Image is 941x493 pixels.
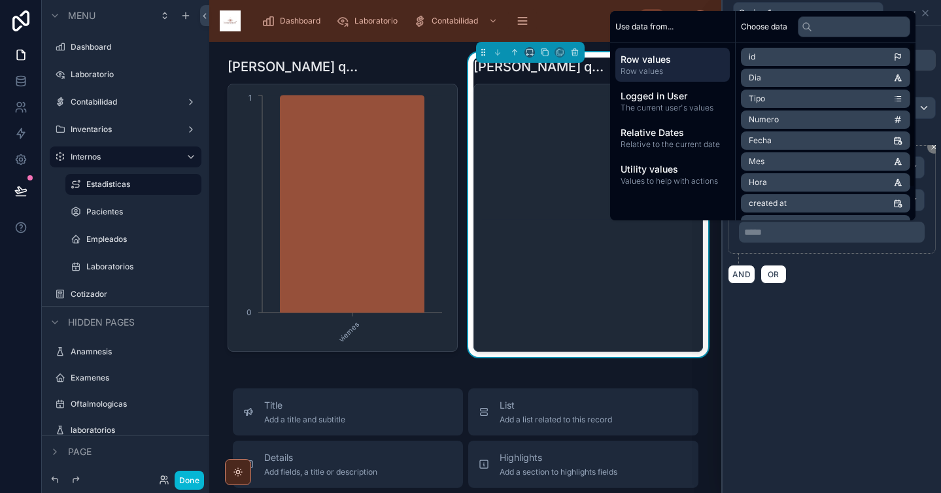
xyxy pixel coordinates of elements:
a: Dashboard [258,9,330,33]
span: Laboratorio [354,16,398,26]
img: App logo [220,10,241,31]
span: Add fields, a title or description [264,467,377,477]
span: Relative Dates [621,126,725,139]
span: Row values [621,66,725,76]
label: Anamnesis [71,347,199,357]
label: Estadisticas [86,179,194,190]
button: ListAdd a list related to this record [468,388,698,435]
span: Hidden pages [68,316,135,329]
span: Page [68,445,92,458]
label: Contabilidad [71,97,180,107]
label: Empleados [86,234,199,245]
span: Details [264,451,377,464]
button: Series 1 [733,2,883,24]
span: Choose data [741,22,787,32]
label: Pacientes [86,207,199,217]
span: Menu [68,9,95,22]
span: OR [765,269,782,279]
label: Internos [71,152,175,162]
label: Dashboard [71,42,199,52]
span: Contabilidad [432,16,478,26]
span: Dashboard [280,16,320,26]
span: List [500,399,612,412]
span: Values to help with actions [621,176,725,186]
button: TitleAdd a title and subtitle [233,388,463,435]
span: Add a section to highlights fields [500,467,617,477]
a: Contabilidad [409,9,504,33]
span: Add a title and subtitle [264,415,345,425]
label: Cotizador [71,289,199,299]
label: Laboratorios [86,262,199,272]
a: Laboratorio [332,9,407,33]
span: Row values [621,53,725,66]
label: Inventarios [71,124,180,135]
label: Oftalmologicas [71,399,199,409]
span: The current user's values [621,103,725,113]
label: laboratorios [71,425,199,435]
div: scrollable content [251,7,640,35]
span: Title [264,399,345,412]
button: Done [175,471,204,490]
div: chart [482,92,695,343]
span: Use data from... [615,22,674,32]
span: Logged in User [621,90,725,103]
span: Relative to the current date [621,139,725,150]
label: Laboratorio [71,69,199,80]
button: HighlightsAdd a section to highlights fields [468,441,698,488]
h1: [PERSON_NAME] que mas se volantea [473,58,606,76]
span: Highlights [500,451,617,464]
button: OR [761,265,787,284]
label: Examenes [71,373,199,383]
button: AND [728,265,755,284]
span: Utility values [621,163,725,176]
button: DetailsAdd fields, a title or description [233,441,463,488]
div: scrollable content [610,42,735,197]
span: Add a list related to this record [500,415,612,425]
span: Series 1 [739,7,772,20]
